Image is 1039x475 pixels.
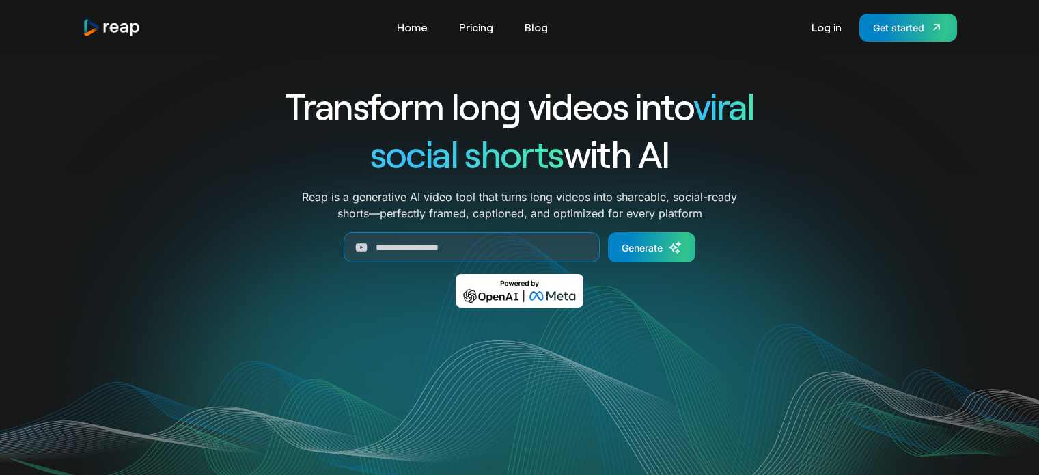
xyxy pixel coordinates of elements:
[456,274,583,308] img: Powered by OpenAI & Meta
[302,189,737,221] p: Reap is a generative AI video tool that turns long videos into shareable, social-ready shorts—per...
[236,130,804,178] h1: with AI
[236,82,804,130] h1: Transform long videos into
[518,16,555,38] a: Blog
[390,16,434,38] a: Home
[370,131,564,176] span: social shorts
[608,232,695,262] a: Generate
[859,14,957,42] a: Get started
[805,16,848,38] a: Log in
[236,232,804,262] form: Generate Form
[452,16,500,38] a: Pricing
[83,18,141,37] a: home
[622,241,663,255] div: Generate
[693,83,754,128] span: viral
[873,21,924,35] div: Get started
[83,18,141,37] img: reap logo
